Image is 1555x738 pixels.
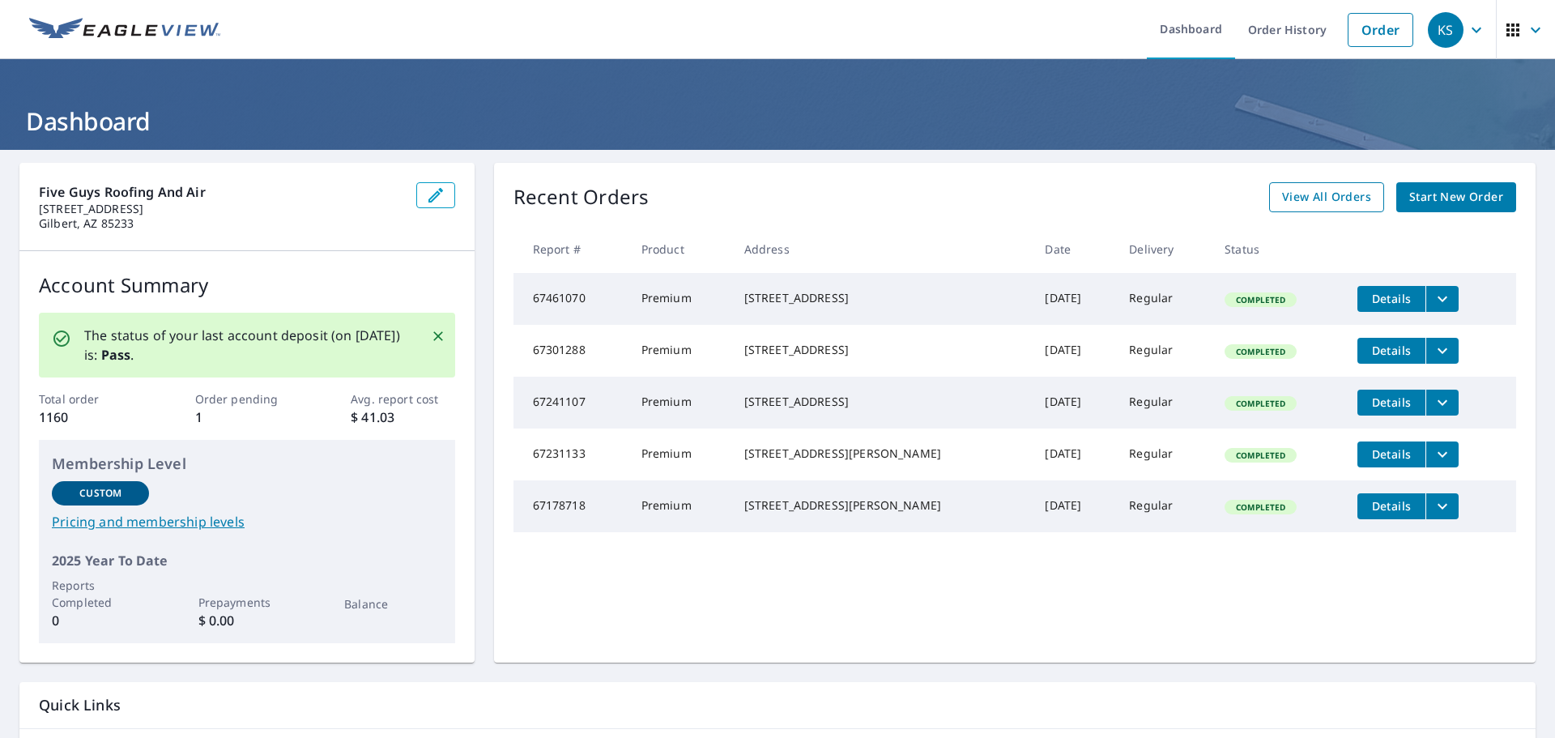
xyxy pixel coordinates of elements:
td: 67461070 [513,273,628,325]
td: 67241107 [513,377,628,429]
div: [STREET_ADDRESS] [744,342,1020,358]
button: detailsBtn-67178718 [1357,493,1425,519]
td: [DATE] [1032,480,1116,532]
span: View All Orders [1282,187,1371,207]
p: Five Guys Roofing and Air [39,182,403,202]
td: [DATE] [1032,273,1116,325]
td: Regular [1116,377,1212,429]
span: Completed [1226,398,1295,409]
button: detailsBtn-67301288 [1357,338,1425,364]
div: [STREET_ADDRESS] [744,290,1020,306]
a: Order [1348,13,1413,47]
p: Account Summary [39,271,455,300]
span: Completed [1226,346,1295,357]
div: [STREET_ADDRESS] [744,394,1020,410]
button: detailsBtn-67241107 [1357,390,1425,416]
td: Regular [1116,480,1212,532]
div: KS [1428,12,1463,48]
th: Address [731,225,1033,273]
button: filesDropdownBtn-67178718 [1425,493,1459,519]
a: View All Orders [1269,182,1384,212]
th: Delivery [1116,225,1212,273]
p: Custom [79,486,121,501]
span: Details [1367,343,1416,358]
p: $ 0.00 [198,611,296,630]
button: filesDropdownBtn-67301288 [1425,338,1459,364]
p: Prepayments [198,594,296,611]
span: Details [1367,446,1416,462]
span: Completed [1226,501,1295,513]
p: Recent Orders [513,182,650,212]
td: Premium [628,429,731,480]
b: Pass [101,346,131,364]
td: 67301288 [513,325,628,377]
span: Completed [1226,294,1295,305]
p: The status of your last account deposit (on [DATE]) is: . [84,326,411,365]
p: 0 [52,611,149,630]
td: [DATE] [1032,325,1116,377]
td: [DATE] [1032,377,1116,429]
button: detailsBtn-67461070 [1357,286,1425,312]
p: Balance [344,595,441,612]
button: filesDropdownBtn-67241107 [1425,390,1459,416]
span: Details [1367,291,1416,306]
td: Premium [628,325,731,377]
span: Start New Order [1409,187,1503,207]
td: Regular [1116,273,1212,325]
p: Membership Level [52,453,442,475]
p: Order pending [195,390,299,407]
p: 1160 [39,407,143,427]
td: [DATE] [1032,429,1116,480]
p: [STREET_ADDRESS] [39,202,403,216]
p: $ 41.03 [351,407,454,427]
p: 2025 Year To Date [52,551,442,570]
a: Pricing and membership levels [52,512,442,531]
button: filesDropdownBtn-67231133 [1425,442,1459,467]
button: Close [428,326,449,347]
p: Reports Completed [52,577,149,611]
button: detailsBtn-67231133 [1357,442,1425,467]
td: Regular [1116,325,1212,377]
td: Premium [628,273,731,325]
th: Date [1032,225,1116,273]
h1: Dashboard [19,105,1536,138]
div: [STREET_ADDRESS][PERSON_NAME] [744,446,1020,462]
td: 67178718 [513,480,628,532]
td: Premium [628,480,731,532]
span: Completed [1226,450,1295,461]
th: Product [628,225,731,273]
a: Start New Order [1396,182,1516,212]
div: [STREET_ADDRESS][PERSON_NAME] [744,497,1020,514]
p: Total order [39,390,143,407]
span: Details [1367,395,1416,410]
p: Gilbert, AZ 85233 [39,216,403,231]
td: 67231133 [513,429,628,480]
th: Report # [513,225,628,273]
th: Status [1212,225,1344,273]
td: Premium [628,377,731,429]
p: Avg. report cost [351,390,454,407]
span: Details [1367,498,1416,514]
p: Quick Links [39,695,1516,715]
td: Regular [1116,429,1212,480]
img: EV Logo [29,18,220,42]
p: 1 [195,407,299,427]
button: filesDropdownBtn-67461070 [1425,286,1459,312]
